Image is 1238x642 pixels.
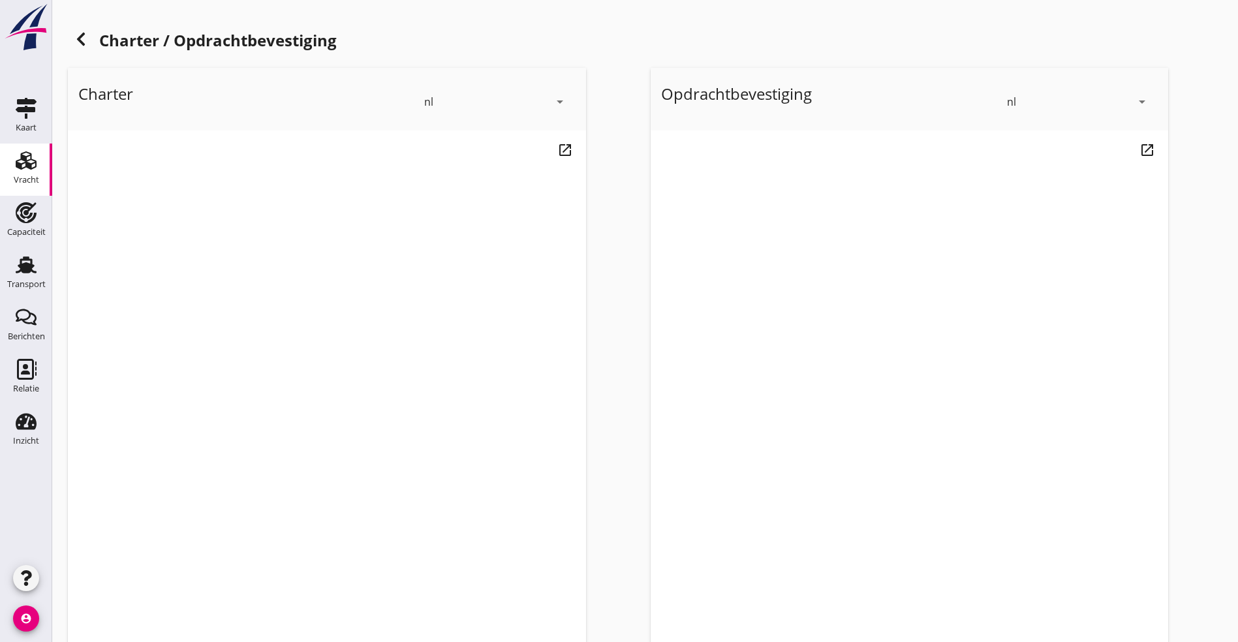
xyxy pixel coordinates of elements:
[3,3,50,52] img: logo-small.a267ee39.svg
[16,123,37,132] div: Kaart
[13,605,39,632] i: account_circle
[14,176,39,184] div: Vracht
[1134,94,1150,110] i: arrow_drop_down
[552,94,568,110] i: arrow_drop_down
[8,332,45,341] div: Berichten
[7,280,46,288] div: Transport
[13,436,39,445] div: Inzicht
[1139,142,1155,158] i: open_in_new
[1007,96,1016,108] div: nl
[661,84,989,104] h3: Opdrachtbevestiging
[78,84,406,104] h3: Charter
[424,96,433,108] div: nl
[68,26,1222,57] h1: Charter / Opdrachtbevestiging
[7,228,46,236] div: Capaciteit
[13,384,39,393] div: Relatie
[557,142,573,158] i: open_in_new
